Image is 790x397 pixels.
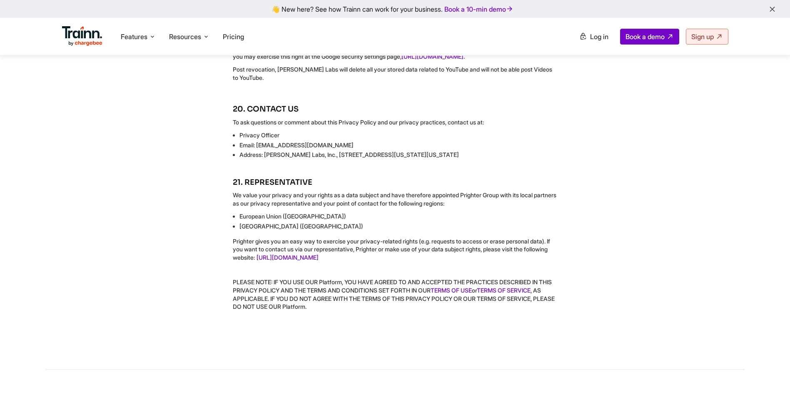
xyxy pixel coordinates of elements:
[233,104,558,114] h5: 20. CONTACT US
[443,3,515,15] a: Book a 10-min demo
[5,5,785,13] div: 👋 New here? See how Trainn can work for your business.
[233,177,558,188] h5: 21. REPRESENTATIVE
[686,29,728,45] a: Sign up
[239,141,558,149] li: Email: [EMAIL_ADDRESS][DOMAIN_NAME]
[239,131,558,139] li: Privacy Officer
[626,32,665,41] span: Book a demo
[169,32,201,41] span: Resources
[233,237,558,262] p: Prighter gives you an easy way to exercise your privacy-related rights (e.g. requests to access o...
[233,278,558,310] p: PLEASE NOTE: IF YOU USE OUR Platform, YOU HAVE AGREED TO AND ACCEPTED THE PRACTICES DESCRIBED IN ...
[239,222,558,231] li: [GEOGRAPHIC_DATA] ([GEOGRAPHIC_DATA])
[691,32,714,41] span: Sign up
[257,254,319,261] a: [URL][DOMAIN_NAME]
[239,212,558,221] li: European Union ([GEOGRAPHIC_DATA])
[121,32,147,41] span: Features
[233,118,558,127] p: To ask questions or comment about this Privacy Policy and our privacy practices, contact us at:
[233,65,558,82] p: Post revocation, [PERSON_NAME] Labs will delete all your stored data related to YouTube and will ...
[401,53,464,60] a: [URL][DOMAIN_NAME]
[590,32,608,41] span: Log in
[477,287,531,294] a: TERMS OF SERVICE
[223,32,244,41] a: Pricing
[62,26,103,46] img: Trainn Logo
[233,191,558,207] p: We value your privacy and your rights as a data subject and have therefore appointed Prighter Gro...
[239,151,558,159] li: Address: [PERSON_NAME] Labs, Inc., [STREET_ADDRESS][US_STATE][US_STATE]
[574,29,613,44] a: Log in
[620,29,679,45] a: Book a demo
[431,287,472,294] a: TERMS OF USE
